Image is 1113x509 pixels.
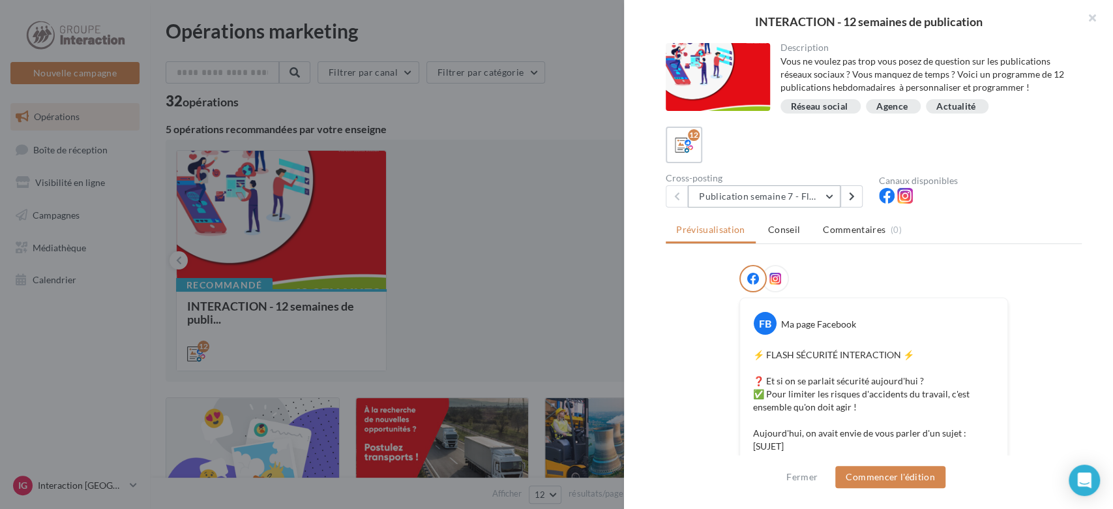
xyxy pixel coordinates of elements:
button: Publication semaine 7 - Flash sécurité [688,185,840,208]
div: INTERACTION - 12 semaines de publication [645,16,1092,27]
span: Commentaires [823,223,885,236]
div: 12 [688,129,700,141]
div: Ma page Facebook [781,318,856,331]
span: (0) [891,224,902,235]
div: FB [754,312,777,335]
span: Conseil [768,224,800,235]
div: Description [780,43,1072,52]
div: Réseau social [791,102,848,112]
div: Open Intercom Messenger [1069,465,1100,496]
div: Agence [876,102,908,112]
div: Canaux disponibles [879,176,1082,185]
button: Fermer [781,469,823,485]
div: Actualité [936,102,975,112]
div: Cross-posting [666,174,868,183]
button: Commencer l'édition [835,466,945,488]
div: Vous ne voulez pas trop vous posez de question sur les publications réseaux sociaux ? Vous manque... [780,55,1072,94]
